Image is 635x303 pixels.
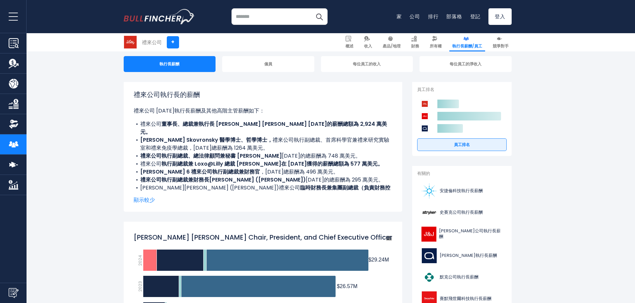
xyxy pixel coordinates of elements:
[420,112,429,120] img: 強生公司競爭對手標誌
[397,13,402,20] a: 家
[368,257,389,263] tspan: $29.24M
[383,43,401,49] font: 產品/地理
[449,33,485,51] a: 執行長薪酬/員工
[142,39,162,46] font: 禮來公司
[140,136,389,152] font: 禮來公司執行副總裁、首席科學官兼禮來研究實驗室和禮來免疫學總裁，[DATE]總薪酬為 1264 萬美元。
[343,33,356,51] a: 概述
[380,33,404,51] a: 產品/地理
[490,33,512,51] a: 競爭對手
[452,43,482,49] font: 執行長薪酬/員工
[421,248,438,263] img: ABBV 標誌
[137,255,143,266] text: 2024
[410,13,420,20] a: 公司
[171,38,174,46] font: +
[159,61,179,67] font: 執行長薪酬
[421,270,438,285] img: MRK 標誌
[140,168,260,176] font: [PERSON_NAME] 6 禮來公司執行副總裁兼財務官
[282,152,361,160] font: [DATE]的總薪酬為 748 萬美元。
[337,283,357,289] tspan: $26.57M
[140,160,161,168] font: 禮來公司
[140,152,282,160] font: 禮來公司執行副總裁、總法律顧問兼秘書 [PERSON_NAME]
[420,124,429,133] img: AbbVie 競爭對手標誌
[427,33,445,51] a: 所有權
[408,33,422,51] a: 財務
[9,119,19,129] img: 所有權
[346,43,353,49] font: 概述
[417,170,430,177] font: 有關的
[450,61,481,67] font: 每位員工的淨收入
[134,233,392,242] tspan: [PERSON_NAME] [PERSON_NAME] Chair, President, and Chief Executive Officer
[161,160,383,168] font: 執行副總裁兼 Loxo@Lilly 總裁 [PERSON_NAME]在 [DATE]獲得的薪酬總額為 577 萬美元。
[137,281,143,292] text: 2023
[140,184,390,199] font: 臨時財務長兼集團副總裁（負責財務控制和企業策略） [DATE]的總薪酬為 274 萬美元。
[440,295,491,302] font: 賽默飛世爾科技執行長薪酬
[440,188,483,194] font: 安捷倫科技執行長薪酬
[428,13,439,20] a: 排行
[140,120,161,128] font: 禮來公司
[421,184,438,198] img: 標誌
[417,138,507,151] a: 員工排名
[364,43,372,49] font: 收入
[488,8,512,25] a: 登入
[420,100,429,108] img: 禮來公司競爭對手商標
[124,9,195,24] a: 前往首頁
[134,90,200,99] font: 禮來公司執行長的薪酬
[167,36,179,48] a: +
[411,43,419,49] font: 財務
[140,184,300,191] font: [PERSON_NAME][PERSON_NAME] ([PERSON_NAME])禮來公司
[470,13,481,20] a: 登記
[446,13,462,20] a: 部落格
[417,203,507,222] a: 史賽克公司執行長薪酬
[361,33,375,51] a: 收入
[124,36,137,48] img: LLY 標誌
[439,228,501,240] font: [PERSON_NAME]公司執行長薪酬
[417,182,507,200] a: 安捷倫科技執行長薪酬
[134,107,265,114] font: 禮來公司 [DATE]執行長薪酬及其他高階主管薪酬如下：
[417,268,507,286] a: 默克公司執行長薪酬
[454,142,470,147] font: 員工排名
[430,43,442,49] font: 所有權
[264,61,272,67] font: 僱員
[311,8,328,25] button: 搜尋
[260,168,339,176] font: ，[DATE]總薪酬為 496 萬美元。
[353,61,381,67] font: 每位員工的收入
[140,120,387,136] font: 董事長、總裁兼執行長 [PERSON_NAME] [PERSON_NAME] [DATE]的薪酬總額為 2,924 萬美元。
[495,13,505,20] font: 登入
[421,227,437,242] img: JNJ 標誌
[140,176,306,184] font: 禮來公司執行副總裁兼財務長[PERSON_NAME] ([PERSON_NAME])
[306,176,384,184] font: [DATE]的總薪酬為 295 萬美元。
[417,225,507,243] a: [PERSON_NAME]公司執行長薪酬
[440,274,478,280] font: 默克公司執行長薪酬
[417,86,434,93] font: 員工排名
[417,247,507,265] a: [PERSON_NAME]執行長薪酬
[140,136,273,144] font: [PERSON_NAME] Skovronsky 醫學博士、哲學博士，
[124,9,195,24] img: 紅腹灰雀徽標
[134,196,155,204] font: 顯示較少
[440,252,497,259] font: [PERSON_NAME]執行長薪酬
[421,205,438,220] img: SYK 標誌
[493,43,509,49] font: 競爭對手
[440,209,483,215] font: 史賽克公司執行長薪酬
